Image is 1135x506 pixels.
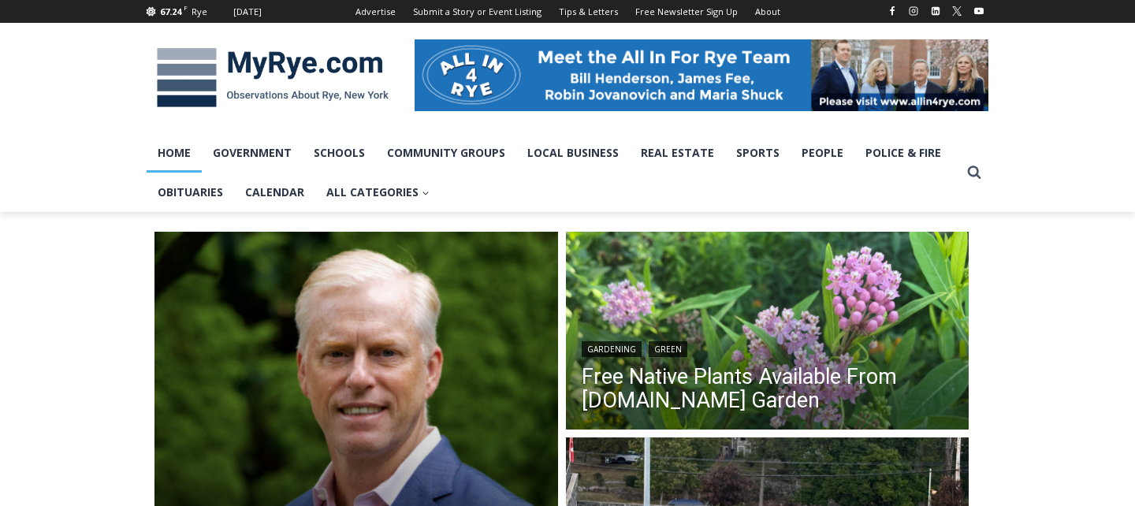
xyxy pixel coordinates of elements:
[960,158,988,187] button: View Search Form
[947,2,966,20] a: X
[904,2,923,20] a: Instagram
[582,365,954,412] a: Free Native Plants Available From [DOMAIN_NAME] Garden
[147,173,234,212] a: Obituaries
[582,338,954,357] div: |
[415,39,988,110] img: All in for Rye
[147,37,399,119] img: MyRye.com
[160,6,181,17] span: 67.24
[233,5,262,19] div: [DATE]
[649,341,687,357] a: Green
[582,341,642,357] a: Gardening
[566,232,969,433] a: Read More Free Native Plants Available From MyRye.com Garden
[791,133,854,173] a: People
[303,133,376,173] a: Schools
[147,133,202,173] a: Home
[630,133,725,173] a: Real Estate
[883,2,902,20] a: Facebook
[147,133,960,213] nav: Primary Navigation
[566,232,969,433] img: (PHOTO: Swamp Milkweed (Asclepias incarnata) in the MyRye.com Garden, July 2025.)
[234,173,315,212] a: Calendar
[326,184,430,201] span: All Categories
[202,133,303,173] a: Government
[969,2,988,20] a: YouTube
[315,173,441,212] a: All Categories
[926,2,945,20] a: Linkedin
[192,5,207,19] div: Rye
[516,133,630,173] a: Local Business
[725,133,791,173] a: Sports
[854,133,952,173] a: Police & Fire
[184,3,188,12] span: F
[376,133,516,173] a: Community Groups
